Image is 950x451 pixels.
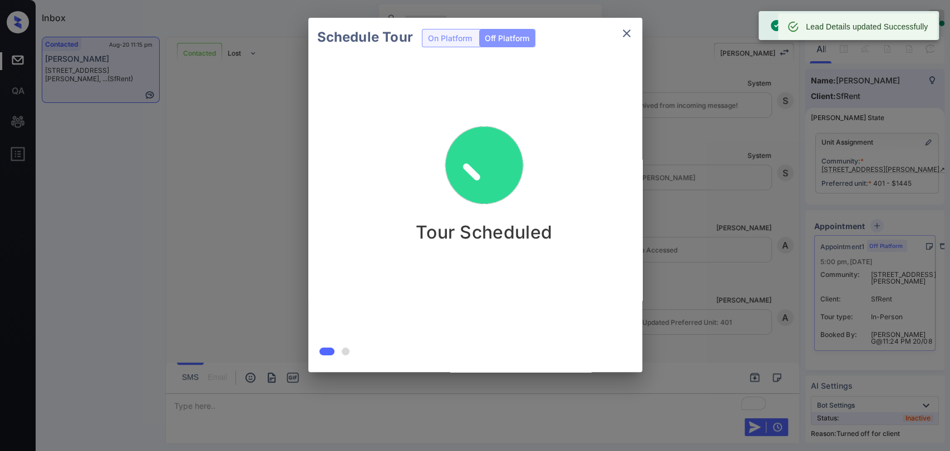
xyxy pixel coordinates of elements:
img: success.888e7dccd4847a8d9502.gif [429,110,540,221]
p: Tour Scheduled [416,221,552,243]
h2: Schedule Tour [308,18,422,57]
div: Off-Platform Tour scheduled successfully [770,14,919,37]
div: Lead Details updated Successfully [806,17,928,37]
button: close [616,22,638,44]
